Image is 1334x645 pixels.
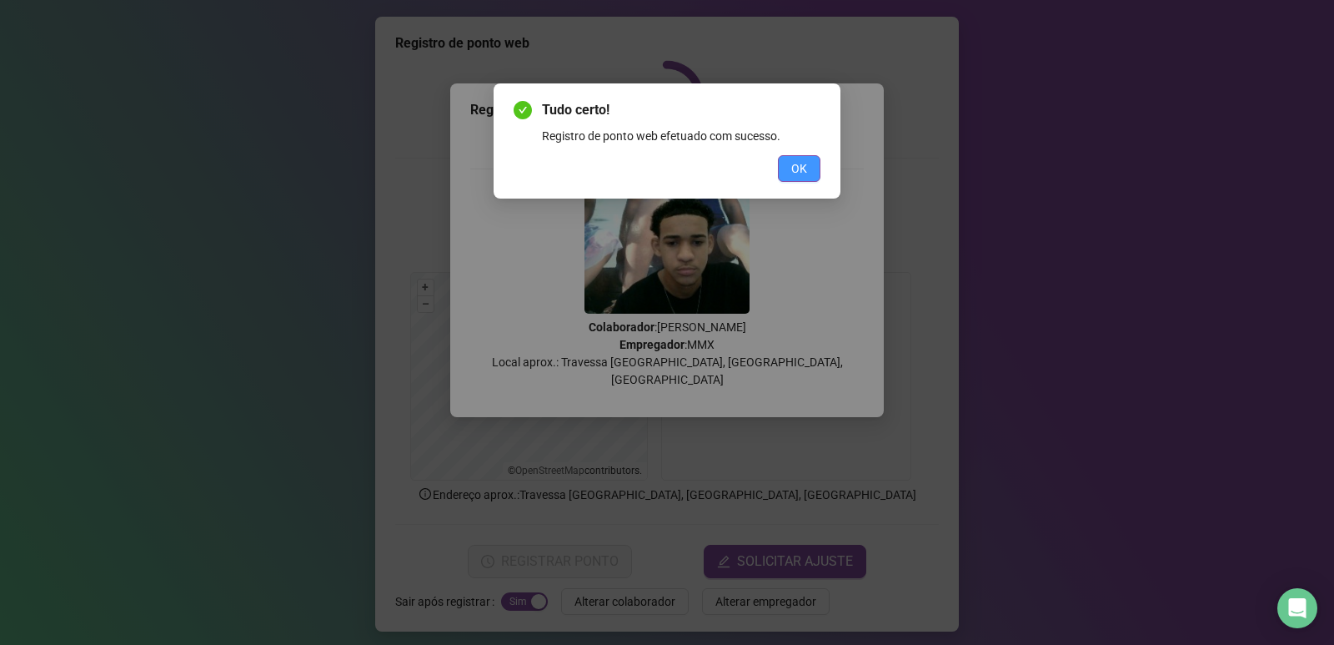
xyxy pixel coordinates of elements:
[778,155,820,182] button: OK
[542,127,820,145] div: Registro de ponto web efetuado com sucesso.
[1277,588,1317,628] div: Open Intercom Messenger
[542,100,820,120] span: Tudo certo!
[791,159,807,178] span: OK
[514,101,532,119] span: check-circle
